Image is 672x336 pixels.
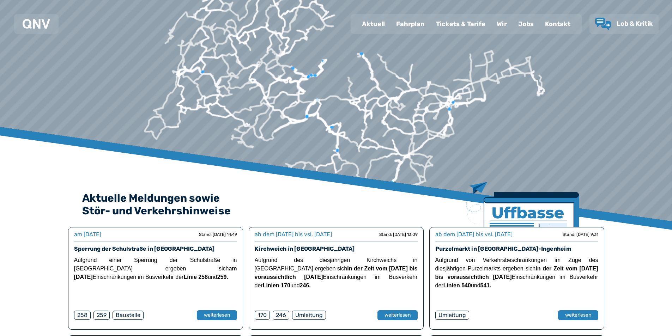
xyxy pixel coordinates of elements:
div: Baustelle [113,311,144,320]
a: Kontakt [539,15,576,33]
div: ab dem [DATE] bis vsl. [DATE] [255,230,332,239]
button: weiterlesen [558,310,598,320]
a: Kirchweich in [GEOGRAPHIC_DATA] [255,245,355,252]
span: Aufgrund von Verkehrsbeschränkungen im Zuge des diesjährigen Purzelmarkts ergeben sich Einschränk... [435,257,598,288]
div: Stand: [DATE] 9:31 [563,232,598,237]
a: Jobs [513,15,539,33]
a: Purzelmarkt in [GEOGRAPHIC_DATA]-Ingenheim [435,245,571,252]
a: Tickets & Tarife [430,15,491,33]
div: Stand: [DATE] 13:09 [379,232,418,237]
h2: Aktuelle Meldungen sowie Stör- und Verkehrshinweise [82,192,590,217]
button: weiterlesen [197,310,237,320]
button: weiterlesen [377,310,418,320]
a: Sperrung der Schulstraße in [GEOGRAPHIC_DATA] [74,245,214,252]
div: 259 [93,311,110,320]
a: Aktuell [356,15,391,33]
a: Fahrplan [391,15,430,33]
strong: 246. [300,282,311,288]
strong: Linie 258 [183,274,207,280]
a: Wir [491,15,513,33]
div: 258 [74,311,91,320]
div: Stand: [DATE] 14:49 [199,232,237,237]
img: QNV Logo [23,19,50,29]
span: Aufgrund einer Sperrung der Schulstraße in [GEOGRAPHIC_DATA] ergeben sich Einschränkungen im Busv... [74,257,237,280]
div: ab dem [DATE] bis vsl. [DATE] [435,230,513,239]
div: Umleitung [292,311,326,320]
span: Aufgrund des diesjährigen Kirchweichs in [GEOGRAPHIC_DATA] ergeben sich Einschränkungen im Busver... [255,257,418,288]
div: Umleitung [435,311,469,320]
strong: Linien 540 [443,282,471,288]
div: 246 [273,311,289,320]
a: Lob & Kritik [595,18,653,30]
div: 170 [255,311,270,320]
strong: Linien 170 [263,282,290,288]
div: am [DATE] [74,230,101,239]
a: QNV Logo [23,17,50,31]
img: Zeitung mit Titel Uffbase [466,182,579,270]
span: Lob & Kritik [617,20,653,28]
strong: 541. [480,282,491,288]
strong: 259. [217,274,228,280]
